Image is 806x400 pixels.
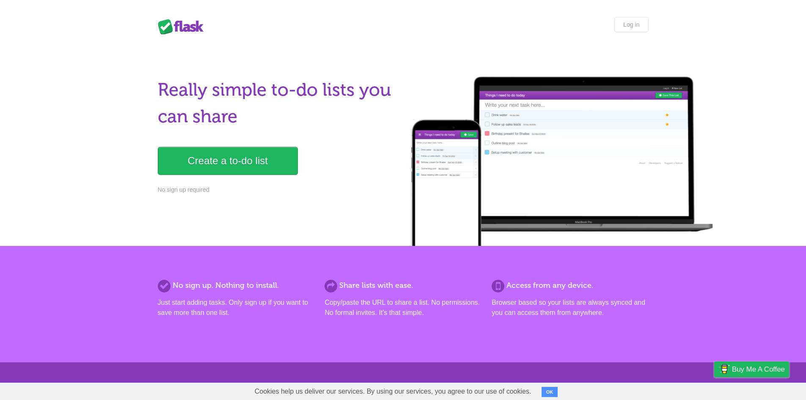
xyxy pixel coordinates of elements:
[732,362,785,377] span: Buy me a coffee
[714,361,789,377] a: Buy me a coffee
[718,362,730,376] img: Buy me a coffee
[158,77,398,130] h1: Really simple to-do lists you can share
[325,280,481,291] h2: Share lists with ease.
[158,280,314,291] h2: No sign up. Nothing to install.
[492,298,648,318] p: Browser based so your lists are always synced and you can access them from anywhere.
[158,19,209,34] div: Flask Lists
[492,280,648,291] h2: Access from any device.
[158,298,314,318] p: Just start adding tasks. Only sign up if you want to save more than one list.
[158,147,298,175] a: Create a to-do list
[542,387,558,397] button: OK
[246,383,540,400] span: Cookies help us deliver our services. By using our services, you agree to our use of cookies.
[614,17,648,32] a: Log in
[158,185,398,194] p: No sign up required
[325,298,481,318] p: Copy/paste the URL to share a list. No permissions. No formal invites. It's that simple.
